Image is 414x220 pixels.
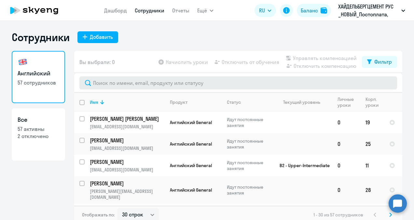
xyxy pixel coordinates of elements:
p: 57 активны [18,125,59,133]
span: Английский General [170,119,212,125]
div: Текущий уровень [277,99,332,105]
td: 19 [360,112,384,133]
td: 0 [332,155,360,176]
a: Отчеты [172,7,189,14]
button: Добавить [77,31,118,43]
a: Все57 активны2 отключено [12,108,65,161]
td: 25 [360,133,384,155]
p: Идут постоянные занятия [227,138,271,150]
p: [PERSON_NAME] [PERSON_NAME] [90,115,163,122]
td: 0 [332,176,360,204]
p: [PERSON_NAME] [90,137,163,144]
a: [PERSON_NAME] [90,180,164,187]
div: Фильтр [374,58,392,66]
h3: Английский [18,69,59,78]
span: RU [259,7,265,14]
div: Добавить [90,33,113,41]
td: 0 [332,112,360,133]
h1: Сотрудники [12,31,70,44]
span: Английский General [170,187,212,193]
p: ХАЙДЕЛЬБЕРГЦЕМЕНТ РУС _НОВЫЙ_Постоплата, ХАЙДЕЛЬБЕРГЦЕМЕНТ РУС, ООО [338,3,399,18]
button: Ещё [197,4,214,17]
span: Вы выбрали: 0 [79,58,115,66]
p: 2 отключено [18,133,59,140]
input: Поиск по имени, email, продукту или статусу [79,76,397,89]
span: Отображать по: [82,212,115,218]
p: Идут постоянные занятия [227,184,271,196]
div: Корп. уроки [366,96,379,108]
p: [EMAIL_ADDRESS][DOMAIN_NAME] [90,124,164,130]
div: Корп. уроки [366,96,384,108]
button: ХАЙДЕЛЬБЕРГЦЕМЕНТ РУС _НОВЫЙ_Постоплата, ХАЙДЕЛЬБЕРГЦЕМЕНТ РУС, ООО [335,3,408,18]
p: Идут постоянные занятия [227,117,271,128]
div: Продукт [170,99,221,105]
p: Идут постоянные занятия [227,160,271,171]
p: [EMAIL_ADDRESS][DOMAIN_NAME] [90,167,164,173]
a: [PERSON_NAME] [90,158,164,165]
div: Статус [227,99,271,105]
td: 11 [360,155,384,176]
a: [PERSON_NAME] [PERSON_NAME] [90,115,164,122]
div: Текущий уровень [283,99,320,105]
div: Продукт [170,99,187,105]
a: Дашборд [104,7,127,14]
div: Статус [227,99,241,105]
td: 0 [332,133,360,155]
img: english [18,57,28,67]
p: [PERSON_NAME][EMAIL_ADDRESS][DOMAIN_NAME] [90,188,164,200]
p: [PERSON_NAME] [90,180,163,187]
span: 1 - 30 из 57 сотрудников [313,212,363,218]
button: Фильтр [362,56,397,68]
a: Английский57 сотрудников [12,51,65,103]
td: 28 [360,176,384,204]
div: Имя [90,99,164,105]
div: Личные уроки [338,96,360,108]
span: Английский General [170,163,212,168]
div: Баланс [301,7,318,14]
span: Английский General [170,141,212,147]
a: [PERSON_NAME] [90,137,164,144]
p: [PERSON_NAME] [90,158,163,165]
p: [EMAIL_ADDRESS][DOMAIN_NAME] [90,145,164,151]
div: Личные уроки [338,96,356,108]
p: 57 сотрудников [18,79,59,86]
img: balance [321,7,327,14]
div: Имя [90,99,98,105]
td: B2 - Upper-Intermediate [272,155,332,176]
h3: Все [18,116,59,124]
button: Балансbalance [297,4,331,17]
span: Ещё [197,7,207,14]
button: RU [255,4,276,17]
a: Сотрудники [135,7,164,14]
